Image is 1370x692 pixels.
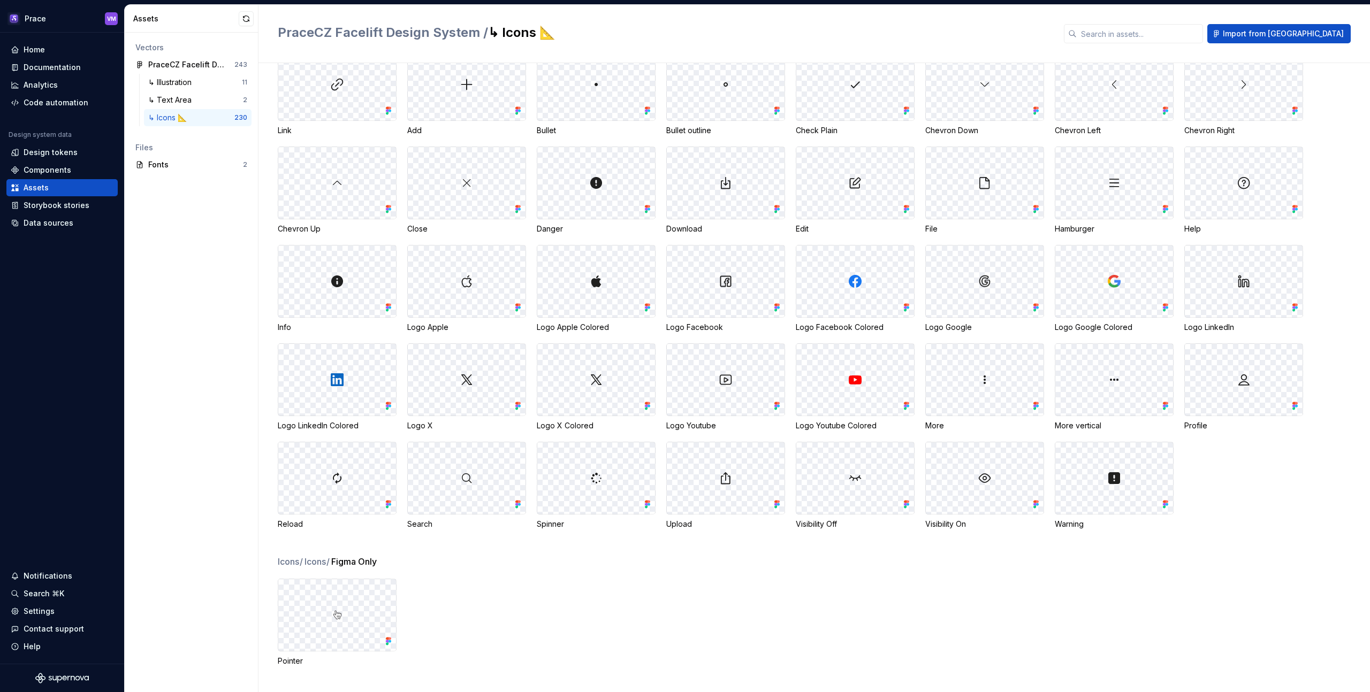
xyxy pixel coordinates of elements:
div: Fonts [148,159,243,170]
button: Notifications [6,567,118,585]
div: Storybook stories [24,200,89,211]
div: Chevron Down [925,125,1044,136]
div: Assets [133,13,239,24]
div: Help [24,641,41,652]
div: ↳ Illustration [148,77,196,88]
div: Design system data [9,130,72,139]
div: 2 [243,96,247,104]
div: Upload [666,519,785,529]
span: PraceCZ Facelift Design System / [278,25,488,40]
a: Analytics [6,76,118,94]
div: Documentation [24,62,81,73]
div: Spinner [537,519,656,529]
a: ↳ Icons 📐230 [144,109,252,126]
a: Assets [6,179,118,196]
div: Home [24,44,45,55]
div: Logo Google Colored [1055,322,1174,333]
div: Chevron Up [278,224,397,234]
div: VM [107,14,116,23]
div: ↳ Icons 📐 [148,112,191,123]
span: / [326,556,330,567]
span: Import from [GEOGRAPHIC_DATA] [1223,28,1344,39]
div: Close [407,224,526,234]
span: Icons [278,555,303,568]
div: PraceCZ Facelift Design System [148,59,228,70]
div: Data sources [24,218,73,228]
div: Chevron Right [1184,125,1303,136]
a: Design tokens [6,144,118,161]
div: ↳ Text Area [148,95,196,105]
div: Profile [1184,420,1303,431]
div: 230 [234,113,247,122]
div: Prace [25,13,46,24]
div: Logo LinkedIn [1184,322,1303,333]
a: Settings [6,603,118,620]
a: Home [6,41,118,58]
img: 63932fde-23f0-455f-9474-7c6a8a4930cd.png [7,12,20,25]
div: Pointer [278,656,397,666]
div: 2 [243,160,247,169]
div: Logo Google [925,322,1044,333]
div: Add [407,125,526,136]
div: Warning [1055,519,1174,529]
div: Design tokens [24,147,78,158]
a: ↳ Illustration11 [144,74,252,91]
a: Storybook stories [6,197,118,214]
div: Vectors [135,42,247,53]
div: Files [135,142,247,153]
div: Logo Youtube Colored [796,420,915,431]
div: Visibility Off [796,519,915,529]
div: Contact support [24,624,84,634]
div: 243 [234,60,247,69]
div: File [925,224,1044,234]
div: Logo Youtube [666,420,785,431]
div: Hamburger [1055,224,1174,234]
button: PraceVM [2,7,122,30]
a: Documentation [6,59,118,76]
div: More vertical [1055,420,1174,431]
div: Search ⌘K [24,588,64,599]
div: Chevron Left [1055,125,1174,136]
span: Icons [305,555,330,568]
div: Help [1184,224,1303,234]
div: 11 [242,78,247,87]
div: Reload [278,519,397,529]
div: Danger [537,224,656,234]
a: PraceCZ Facelift Design System243 [131,56,252,73]
a: Components [6,162,118,179]
button: Help [6,638,118,655]
div: Bullet [537,125,656,136]
div: Check Plain [796,125,915,136]
button: Search ⌘K [6,585,118,602]
div: Logo LinkedIn Colored [278,420,397,431]
div: Settings [24,606,55,617]
div: Visibility On [925,519,1044,529]
button: Import from [GEOGRAPHIC_DATA] [1207,24,1351,43]
div: Assets [24,182,49,193]
div: Logo X Colored [537,420,656,431]
a: Code automation [6,94,118,111]
a: Fonts2 [131,156,252,173]
div: Info [278,322,397,333]
span: Figma Only [331,555,377,568]
div: Logo Apple Colored [537,322,656,333]
div: Search [407,519,526,529]
input: Search in assets... [1077,24,1203,43]
div: Notifications [24,571,72,581]
div: Logo Facebook Colored [796,322,915,333]
div: Bullet outline [666,125,785,136]
button: Contact support [6,620,118,637]
a: ↳ Text Area2 [144,91,252,109]
span: / [300,556,303,567]
div: Logo X [407,420,526,431]
div: Code automation [24,97,88,108]
div: Components [24,165,71,175]
div: Link [278,125,397,136]
div: Analytics [24,80,58,90]
div: Logo Facebook [666,322,785,333]
a: Data sources [6,214,118,232]
div: Logo Apple [407,322,526,333]
div: More [925,420,1044,431]
svg: Supernova Logo [35,673,89,683]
